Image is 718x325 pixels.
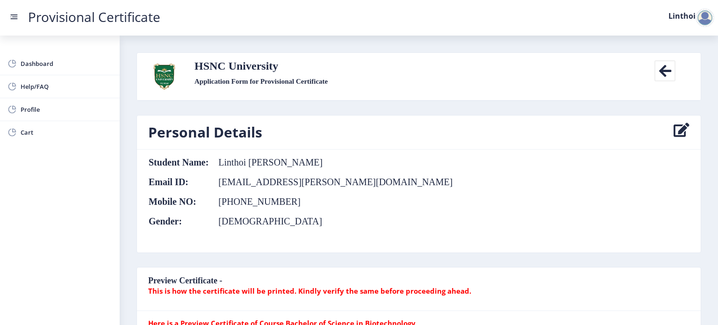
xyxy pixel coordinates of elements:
nb-card-header: Preview Certificate - [137,267,701,311]
span: Help/FAQ [21,81,112,92]
span: Profile [21,104,112,115]
th: Email ID: [148,177,209,187]
img: hsnc.png [148,60,180,93]
i: Back [654,60,675,81]
label: HSNC University [194,60,278,72]
th: Gender: [148,216,209,226]
th: Mobile NO: [148,196,209,207]
label: Application Form for Provisional Certificate [194,76,328,87]
h3: Personal Details [148,123,262,142]
b: This is how the certificate will be printed. Kindly verify the same before proceeding ahead. [148,286,471,296]
span: Dashboard [21,58,112,69]
td: [PHONE_NUMBER] [209,196,453,207]
td: Linthoi [PERSON_NAME] [209,157,453,167]
a: Provisional Certificate [19,12,170,22]
td: [EMAIL_ADDRESS][PERSON_NAME][DOMAIN_NAME] [209,177,453,187]
th: Student Name: [148,157,209,167]
td: [DEMOGRAPHIC_DATA] [209,216,453,226]
label: Linthoi [668,12,696,20]
span: Cart [21,127,112,138]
